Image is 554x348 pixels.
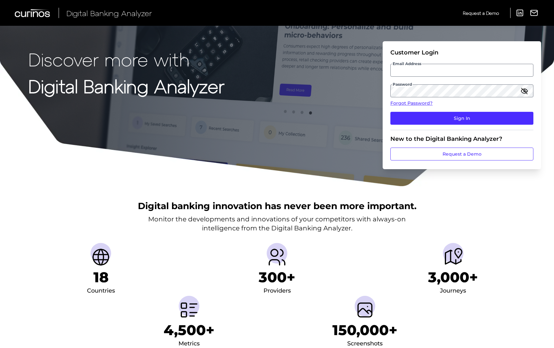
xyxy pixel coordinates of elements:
[164,322,215,339] h1: 4,500+
[428,269,478,286] h1: 3,000+
[66,8,152,18] span: Digital Banking Analyzer
[355,300,375,320] img: Screenshots
[390,49,533,56] div: Customer Login
[390,135,533,142] div: New to the Digital Banking Analyzer?
[392,82,413,87] span: Password
[28,75,224,97] strong: Digital Banking Analyzer
[443,247,463,267] img: Journeys
[15,9,51,17] img: Curinos
[148,215,406,233] p: Monitor the developments and innovations of your competitors with always-on intelligence from the...
[93,269,109,286] h1: 18
[390,100,533,107] a: Forgot Password?
[463,10,499,16] span: Request a Demo
[390,112,533,125] button: Sign In
[259,269,295,286] h1: 300+
[267,247,287,267] img: Providers
[332,322,397,339] h1: 150,000+
[28,49,224,69] p: Discover more with
[392,61,422,66] span: Email Address
[390,148,533,160] a: Request a Demo
[91,247,111,267] img: Countries
[87,286,115,296] div: Countries
[263,286,291,296] div: Providers
[463,8,499,18] a: Request a Demo
[179,300,199,320] img: Metrics
[138,200,416,212] h2: Digital banking innovation has never been more important.
[440,286,466,296] div: Journeys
